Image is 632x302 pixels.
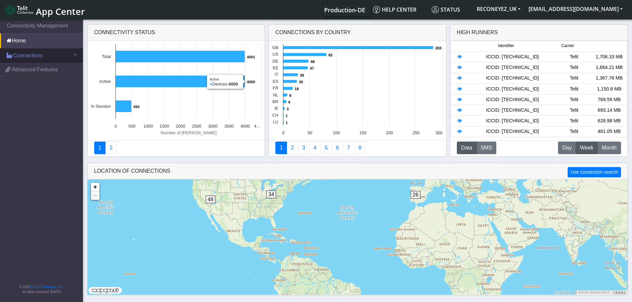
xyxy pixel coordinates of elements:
div: ICCID: [TECHNICAL_ID] [468,86,556,93]
nav: Summary paging [275,142,440,154]
text: 300 [436,130,443,135]
div: 1,706.33 MB [592,53,627,61]
span: 34 [266,191,276,198]
nav: Summary paging [94,142,258,154]
button: Use connection search [568,167,621,177]
text: 8 [289,93,291,97]
img: status.svg [432,6,439,13]
div: Telit [556,128,592,135]
text: 1 [286,114,288,118]
div: ICCID: [TECHNICAL_ID] [468,128,556,135]
div: 628.98 MB [592,117,627,125]
text: 6 [288,100,290,104]
img: logo-telit-cinterion-gw-new.png [5,5,33,15]
a: App Center [5,3,84,17]
text: 250 [412,130,419,135]
div: 693.14 MB [592,107,627,114]
div: ICCID: [TECHNICAL_ID] [468,96,556,103]
button: Week [576,142,598,154]
span: Identifier [498,43,514,49]
div: 769.59 MB [592,96,627,103]
text: 47 [310,66,314,70]
text: 200 [386,130,393,135]
a: Connections By Carrier [309,142,321,154]
div: 1,367.76 MB [592,75,627,82]
div: ICCID: [TECHNICAL_ID] [468,53,556,61]
a: Telit IoT Solutions, Inc. [30,285,63,289]
text: Number of [PERSON_NAME] [161,130,217,135]
div: Telit [556,107,592,114]
span: Month [602,144,616,152]
a: Usage by Carrier [320,142,332,154]
button: [EMAIL_ADDRESS][DOMAIN_NAME] [525,3,627,15]
a: Terms [614,291,626,294]
text: 100 [333,130,340,135]
text: BR [272,99,278,104]
text: EE [273,65,278,70]
div: 1,664.21 MB [592,64,627,71]
div: ICCID: [TECHNICAL_ID] [468,64,556,71]
span: Advanced Features [12,66,58,74]
span: 48 [206,196,216,203]
span: Status [432,6,460,13]
span: Carrier [561,43,574,49]
a: Zoom in [91,183,100,191]
div: Telit [556,96,592,103]
text: 3 [287,107,289,111]
a: Connections By Country [275,142,287,154]
a: Status [429,3,473,16]
text: 4… [254,124,260,129]
text: 26 [299,80,303,84]
span: Help center [373,6,416,13]
text: 82 [328,53,332,57]
text: 28 [300,73,304,77]
span: App Center [36,5,85,18]
text: 1500 [160,124,169,129]
span: Week [580,144,594,152]
text: 48 [311,60,315,64]
div: ICCID: [TECHNICAL_ID] [468,117,556,125]
a: 14 Days Trend [332,142,343,154]
a: Not Connected for 30 days [354,142,366,154]
button: RECONEYEZ_UK [473,3,525,15]
span: Connections [13,52,43,60]
text: CH [272,113,278,118]
text: 50 [308,130,312,135]
div: ©2025 MapQuest, | [577,290,627,295]
a: Help center [370,3,429,16]
text: DE [272,59,278,64]
text: 4000 [240,124,249,129]
a: Deployment status [105,142,117,154]
text: 283 [435,46,442,50]
text: Total [102,54,110,59]
div: ICCID: [TECHNICAL_ID] [468,107,556,114]
div: Telit [556,86,592,93]
text: NL [273,92,278,97]
text: ES [273,79,278,84]
div: Telit [556,75,592,82]
text: 1000 [143,124,153,129]
text: LU [273,119,278,124]
a: Your current platform instance [324,3,365,16]
text: 4000 [247,80,255,84]
text: In Session [91,104,111,109]
div: Telit [556,64,592,71]
text: 4001 [247,55,255,59]
div: High Runners [457,29,498,36]
text: 150 [359,130,366,135]
text: 3000 [208,124,217,129]
text: IE [274,106,278,111]
div: Telit [556,117,592,125]
a: Carrier [287,142,298,154]
div: LOCATION OF CONNECTIONS [88,163,628,179]
text: GB [272,45,279,50]
span: 26 [411,191,421,199]
text: FR [273,86,278,91]
button: SMS [476,142,497,154]
text: 3500 [224,124,234,129]
text: 0 [114,124,117,129]
div: 481.05 MB [592,128,627,135]
text: 500 [128,124,135,129]
text: US [272,52,278,57]
a: Zoom out [91,191,100,200]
